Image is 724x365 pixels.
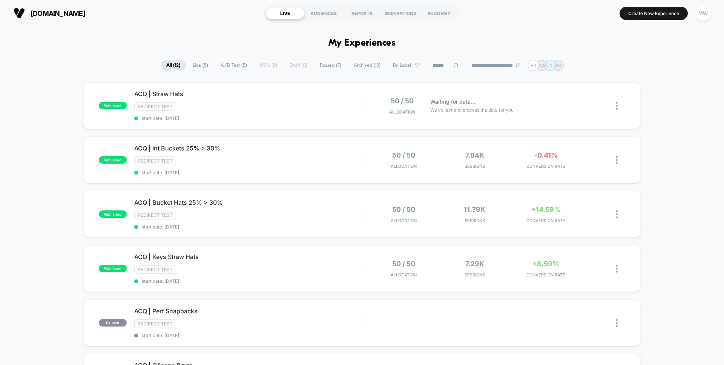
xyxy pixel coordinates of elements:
div: + 3 [528,60,539,71]
p: JT [547,63,553,68]
img: end [515,63,520,67]
span: Sessions [441,218,509,223]
span: Sessions [441,164,509,169]
span: 50 / 50 [391,97,414,105]
div: AUDIENCES [304,7,343,19]
span: A/B Test ( 5 ) [215,60,253,71]
span: 11.79k [464,206,485,213]
span: CONVERSION RATE [512,164,580,169]
span: [DOMAIN_NAME] [31,9,85,17]
span: start date: [DATE] [134,170,362,175]
h1: My Experiences [328,38,396,49]
span: -0.41% [534,151,558,159]
span: Allocation [391,272,417,278]
span: 7.84k [465,151,484,159]
span: 7.29k [465,260,484,268]
span: 50 / 50 [392,206,415,213]
span: published [99,102,127,109]
span: CONVERSION RATE [512,272,580,278]
img: close [616,156,618,164]
span: 50 / 50 [392,151,415,159]
span: All ( 12 ) [161,60,186,71]
span: +8.59% [532,260,559,268]
button: MW [693,6,713,21]
span: Allocation [391,164,417,169]
span: Redirect Test [134,156,176,165]
img: close [616,265,618,273]
button: [DOMAIN_NAME] [11,7,87,19]
span: ACQ | Int Buckets 25% > 30% [134,144,362,152]
span: Allocation [389,109,415,115]
img: close [616,319,618,327]
span: Redirect Test [134,319,176,328]
span: published [99,156,127,164]
span: ACQ | Perf Snapbacks [134,307,362,315]
span: Redirect Test [134,265,176,274]
span: ACQ | Straw Hats [134,90,362,98]
span: CONVERSION RATE [512,218,580,223]
span: Redirect Test [134,211,176,219]
span: 50 / 50 [392,260,415,268]
span: start date: [DATE] [134,115,362,121]
div: LIVE [266,7,304,19]
img: Visually logo [14,8,25,19]
span: Allocation [391,218,417,223]
span: ACQ | Bucket Hats 25% > 30% [134,199,362,206]
span: published [99,265,127,272]
span: published [99,210,127,218]
span: ACQ | Keys Straw Hats [134,253,362,261]
span: Sessions [441,272,509,278]
div: INSPIRATIONS [381,7,420,19]
span: start date: [DATE] [134,333,362,338]
span: Live ( 5 ) [187,60,214,71]
span: We collect and process the data for you [430,106,514,113]
span: Paused ( 7 ) [314,60,347,71]
p: MW [537,63,546,68]
span: Redirect Test [134,102,176,111]
span: Waiting for data... [430,98,475,106]
div: MW [696,6,710,21]
img: close [616,102,618,110]
div: ACADEMY [420,7,458,19]
span: By Label [393,63,411,68]
button: Create New Experience [620,7,688,20]
span: start date: [DATE] [134,224,362,230]
span: +14.59% [531,206,561,213]
p: AO [555,63,561,68]
span: Archived ( 13 ) [348,60,386,71]
div: REPORTS [343,7,381,19]
span: start date: [DATE] [134,278,362,284]
img: close [616,210,618,218]
span: paused [99,319,127,327]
